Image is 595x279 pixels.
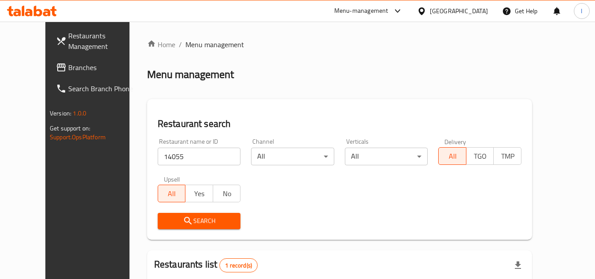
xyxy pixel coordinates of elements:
[68,83,138,94] span: Search Branch Phone
[49,57,145,78] a: Branches
[217,187,237,200] span: No
[68,30,138,52] span: Restaurants Management
[251,148,334,165] div: All
[68,62,138,73] span: Branches
[154,258,258,272] h2: Restaurants list
[49,78,145,99] a: Search Branch Phone
[147,39,175,50] a: Home
[50,123,90,134] span: Get support on:
[189,187,210,200] span: Yes
[470,150,491,163] span: TGO
[49,25,145,57] a: Restaurants Management
[73,108,86,119] span: 1.0.0
[185,185,213,202] button: Yes
[581,6,582,16] span: l
[466,147,494,165] button: TGO
[164,176,180,182] label: Upsell
[147,39,532,50] nav: breadcrumb
[444,138,466,145] label: Delivery
[162,187,182,200] span: All
[497,150,518,163] span: TMP
[220,261,257,270] span: 1 record(s)
[334,6,388,16] div: Menu-management
[213,185,241,202] button: No
[179,39,182,50] li: /
[185,39,244,50] span: Menu management
[442,150,463,163] span: All
[507,255,528,276] div: Export file
[50,131,106,143] a: Support.OpsPlatform
[165,216,234,227] span: Search
[158,148,241,165] input: Search for restaurant name or ID..
[147,67,234,82] h2: Menu management
[158,213,241,229] button: Search
[493,147,521,165] button: TMP
[438,147,466,165] button: All
[50,108,71,119] span: Version:
[345,148,428,165] div: All
[158,117,521,130] h2: Restaurant search
[430,6,488,16] div: [GEOGRAPHIC_DATA]
[158,185,186,202] button: All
